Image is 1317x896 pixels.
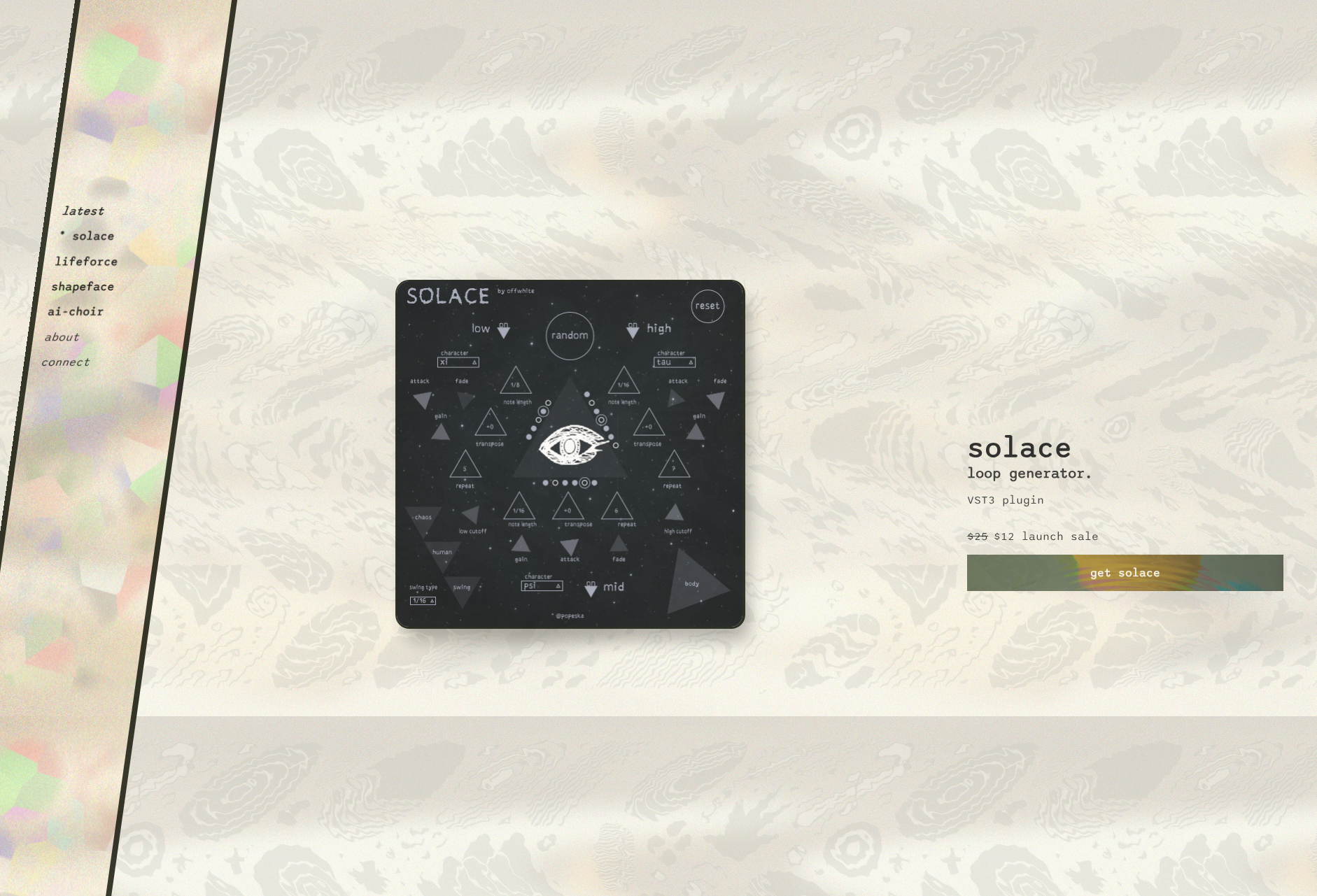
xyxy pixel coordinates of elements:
[47,305,105,319] button: ai-choir
[61,204,105,218] button: latest
[57,229,115,243] button: * solace
[50,280,115,294] button: shapeface
[967,465,1093,482] h3: loop generator.
[967,493,1044,507] p: VST3 plugin
[54,255,119,269] button: lifeforce
[967,555,1283,591] a: get solace
[994,529,1099,543] p: $12 launch sale
[395,280,745,629] img: solace.0d278a0e.png
[967,529,988,543] p: $25
[43,330,80,344] button: about
[40,355,91,369] button: connect
[967,305,1072,465] h2: solace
